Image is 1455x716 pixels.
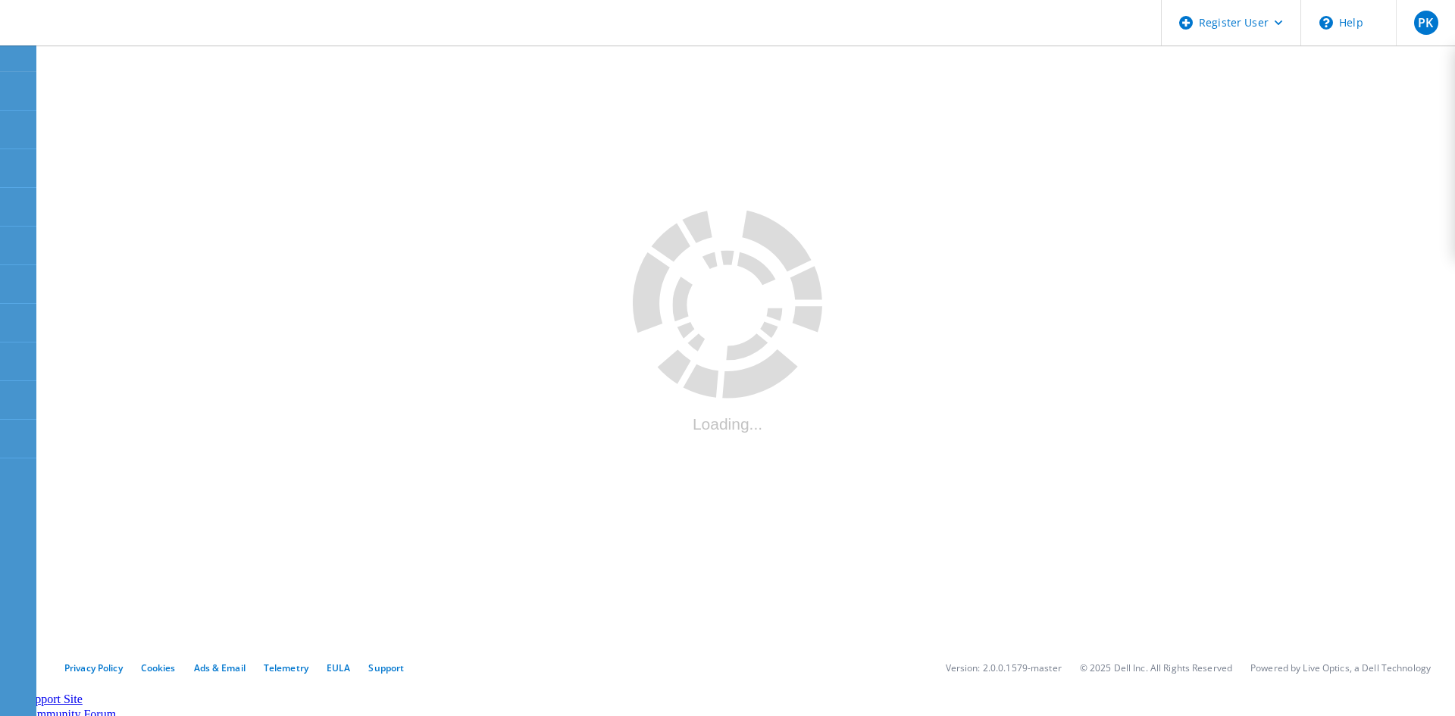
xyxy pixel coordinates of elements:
[1080,661,1232,674] li: © 2025 Dell Inc. All Rights Reserved
[1319,16,1333,30] svg: \n
[1250,661,1431,674] li: Powered by Live Optics, a Dell Technology
[946,661,1062,674] li: Version: 2.0.0.1579-master
[327,661,350,674] a: EULA
[633,415,822,433] div: Loading...
[22,693,83,705] a: Support Site
[141,661,176,674] a: Cookies
[15,30,178,42] a: Live Optics Dashboard
[368,661,404,674] a: Support
[264,661,308,674] a: Telemetry
[1418,17,1433,29] span: PK
[194,661,246,674] a: Ads & Email
[64,661,123,674] a: Privacy Policy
